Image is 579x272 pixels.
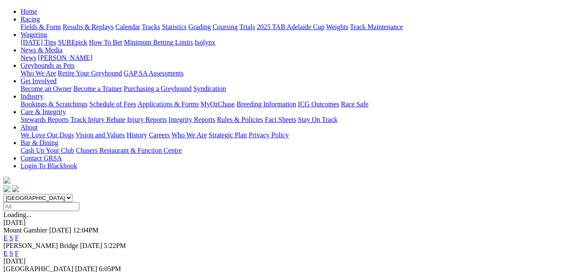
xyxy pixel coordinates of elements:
span: 12:04PM [73,227,99,234]
span: Loading... [3,211,31,218]
div: Racing [21,23,576,31]
div: Bar & Dining [21,147,576,154]
a: Breeding Information [237,100,296,108]
a: Industry [21,93,43,100]
div: News & Media [21,54,576,62]
a: E [3,250,8,257]
img: facebook.svg [3,185,10,192]
img: twitter.svg [12,185,19,192]
a: Schedule of Fees [89,100,136,108]
div: Greyhounds as Pets [21,70,576,77]
a: Racing [21,15,40,23]
a: S [9,234,13,242]
a: Wagering [21,31,47,38]
div: Industry [21,100,576,108]
a: Track Injury Rebate [70,116,125,123]
a: Greyhounds as Pets [21,62,75,69]
div: Get Involved [21,85,576,93]
a: Syndication [193,85,226,92]
a: SUREpick [58,39,87,46]
a: About [21,124,38,131]
a: Race Safe [341,100,368,108]
div: Care & Integrity [21,116,576,124]
a: Vision and Values [75,131,125,139]
a: Strategic Plan [209,131,247,139]
a: Cash Up Your Club [21,147,74,154]
a: Fact Sheets [265,116,296,123]
a: Stewards Reports [21,116,69,123]
input: Select date [3,202,79,211]
a: ICG Outcomes [298,100,339,108]
a: Care & Integrity [21,108,66,115]
a: Bookings & Scratchings [21,100,87,108]
a: Integrity Reports [168,116,215,123]
div: [DATE] [3,219,576,227]
a: Calendar [115,23,140,30]
a: Results & Replays [63,23,114,30]
a: Become a Trainer [73,85,122,92]
a: Track Maintenance [350,23,403,30]
a: News & Media [21,46,63,54]
a: Applications & Forms [138,100,199,108]
a: How To Bet [89,39,123,46]
a: Stay On Track [298,116,337,123]
a: Become an Owner [21,85,72,92]
a: S [9,250,13,257]
a: Grading [189,23,211,30]
a: Purchasing a Greyhound [124,85,192,92]
a: Bar & Dining [21,139,58,146]
span: [DATE] [80,242,102,249]
span: [DATE] [49,227,72,234]
a: Minimum Betting Limits [124,39,193,46]
a: [PERSON_NAME] [38,54,92,61]
a: Coursing [213,23,238,30]
a: News [21,54,36,61]
a: Home [21,8,37,15]
a: Login To Blackbook [21,162,77,169]
a: 2025 TAB Adelaide Cup [257,23,324,30]
a: Isolynx [195,39,215,46]
a: Get Involved [21,77,57,85]
a: Injury Reports [127,116,167,123]
a: History [126,131,147,139]
a: Contact GRSA [21,154,62,162]
a: MyOzChase [201,100,235,108]
a: Careers [149,131,170,139]
span: Mount Gambier [3,227,48,234]
a: F [15,250,19,257]
div: [DATE] [3,257,576,265]
a: GAP SA Assessments [124,70,184,77]
img: logo-grsa-white.png [3,177,10,184]
a: Privacy Policy [249,131,289,139]
a: Rules & Policies [217,116,263,123]
a: Weights [326,23,348,30]
a: Trials [239,23,255,30]
a: E [3,234,8,242]
a: Who We Are [171,131,207,139]
span: 5:22PM [104,242,126,249]
a: Chasers Restaurant & Function Centre [76,147,182,154]
a: F [15,234,19,242]
a: [DATE] Tips [21,39,56,46]
a: We Love Our Dogs [21,131,74,139]
a: Statistics [162,23,187,30]
a: Retire Your Greyhound [58,70,122,77]
span: [PERSON_NAME] Bridge [3,242,78,249]
a: Who We Are [21,70,56,77]
a: Tracks [142,23,160,30]
div: About [21,131,576,139]
a: Fields & Form [21,23,61,30]
div: Wagering [21,39,576,46]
